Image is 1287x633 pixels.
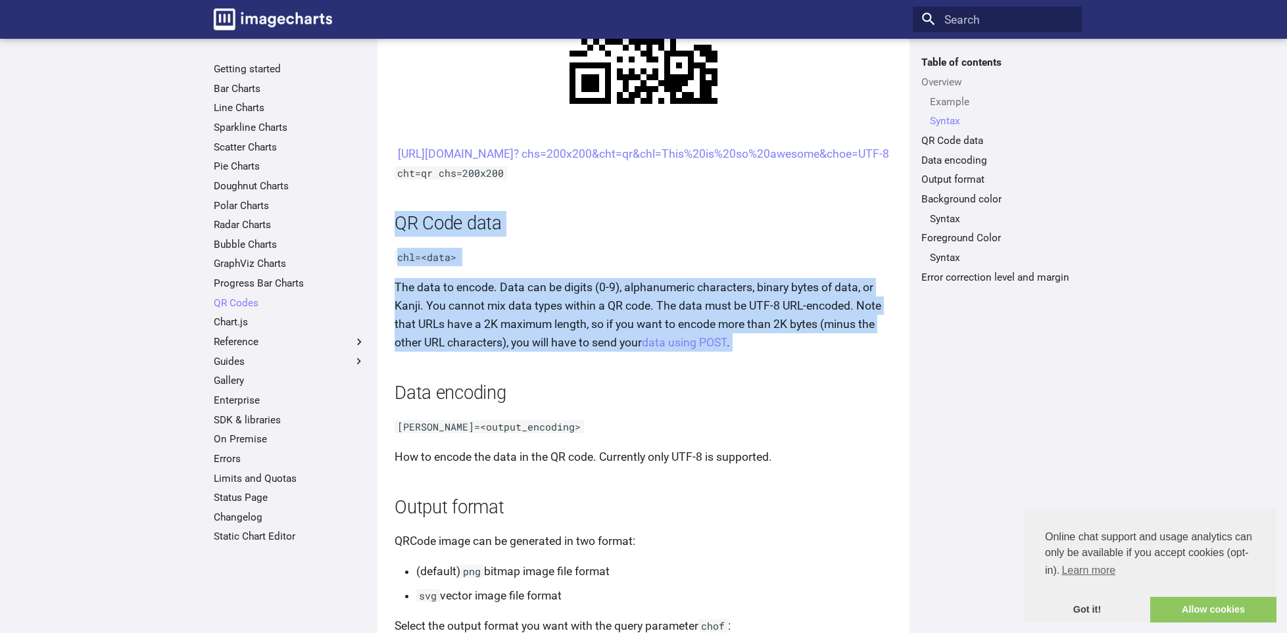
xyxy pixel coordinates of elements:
a: Getting started [214,62,366,76]
a: QR Code data [921,134,1073,147]
img: logo [214,9,332,30]
a: dismiss cookie message [1024,597,1150,623]
a: Status Page [214,491,366,504]
a: Scatter Charts [214,141,366,154]
a: Bubble Charts [214,238,366,251]
a: Chart.js [214,316,366,329]
nav: Overview [921,95,1073,128]
a: Overview [921,76,1073,89]
span: Online chat support and usage analytics can only be available if you accept cookies (opt-in). [1045,529,1255,580]
h2: Output format [395,495,892,521]
a: GraphViz Charts [214,257,366,270]
a: Output format [921,173,1073,186]
a: Gallery [214,374,366,387]
a: Enterprise [214,394,366,407]
a: Bar Charts [214,82,366,95]
a: Progress Bar Charts [214,277,366,290]
a: Syntax [930,212,1073,225]
a: On Premise [214,433,366,446]
a: Syntax [930,251,1073,264]
a: Error correction level and margin [921,271,1073,284]
code: chof [698,619,728,632]
code: [PERSON_NAME]=<output_encoding> [395,420,584,433]
a: learn more about cookies [1059,561,1117,580]
li: vector image file format [416,586,892,605]
a: Foreground Color [921,231,1073,245]
p: How to encode the data in the QR code. Currently only UTF-8 is supported. [395,448,892,466]
a: Line Charts [214,101,366,114]
code: cht=qr chs=200x200 [395,166,507,179]
a: Changelog [214,511,366,524]
li: (default) bitmap image file format [416,562,892,580]
a: Polar Charts [214,199,366,212]
a: Image-Charts documentation [208,3,338,35]
a: Syntax [930,114,1073,128]
label: Table of contents [913,56,1082,69]
a: Example [930,95,1073,108]
code: svg [416,589,440,602]
a: QR Codes [214,296,366,310]
label: Reference [214,335,366,348]
a: Pie Charts [214,160,366,173]
div: cookieconsent [1024,508,1276,622]
a: Background color [921,193,1073,206]
a: Errors [214,452,366,465]
nav: Table of contents [913,56,1082,283]
label: Guides [214,355,366,368]
a: [URL][DOMAIN_NAME]? chs=200x200&cht=qr&chl=This%20is%20so%20awesome&choe=UTF-8 [398,147,889,160]
p: QRCode image can be generated in two format: [395,532,892,550]
a: SDK & libraries [214,413,366,427]
h2: QR Code data [395,211,892,237]
h2: Data encoding [395,381,892,406]
a: Sparkline Charts [214,121,366,134]
a: Doughnut Charts [214,179,366,193]
a: Data encoding [921,154,1073,167]
a: data using POST [642,336,727,349]
input: Search [913,7,1082,33]
nav: Background color [921,212,1073,225]
a: Radar Charts [214,218,366,231]
a: allow cookies [1150,597,1276,623]
a: Limits and Quotas [214,472,366,485]
code: chl=<data> [395,250,460,264]
code: png [460,565,484,578]
nav: Foreground Color [921,251,1073,264]
p: The data to encode. Data can be digits (0-9), alphanumeric characters, binary bytes of data, or K... [395,278,892,352]
a: Static Chart Editor [214,530,366,543]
